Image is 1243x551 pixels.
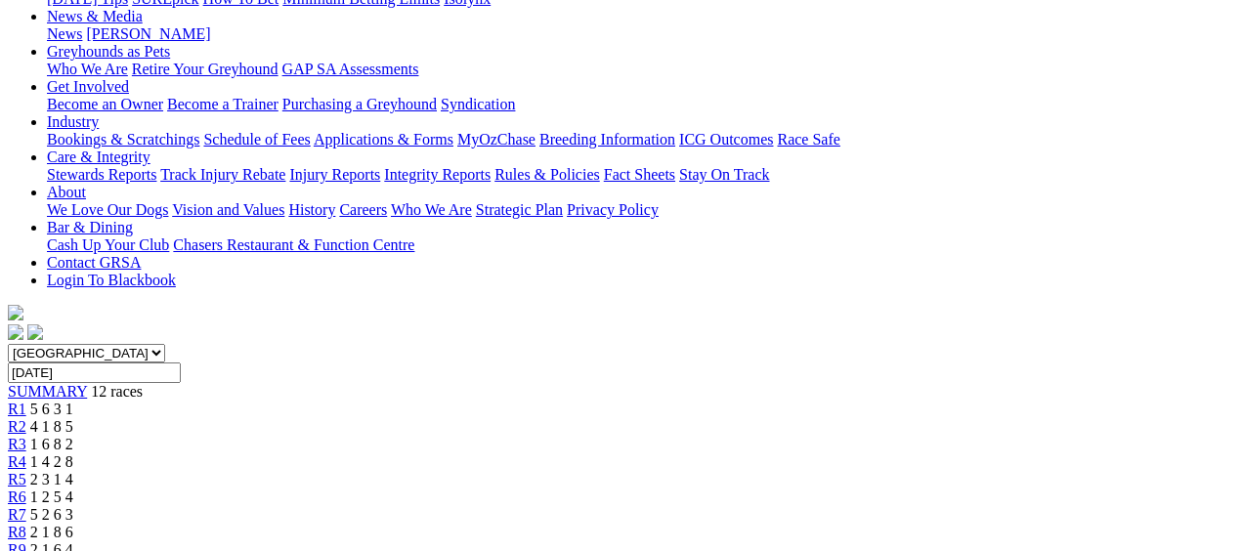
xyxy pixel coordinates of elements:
[47,61,1221,78] div: Greyhounds as Pets
[47,96,163,112] a: Become an Owner
[203,131,310,148] a: Schedule of Fees
[47,166,156,183] a: Stewards Reports
[86,25,210,42] a: [PERSON_NAME]
[384,166,491,183] a: Integrity Reports
[47,78,129,95] a: Get Involved
[8,324,23,340] img: facebook.svg
[173,236,414,253] a: Chasers Restaurant & Function Centre
[47,25,82,42] a: News
[30,453,73,470] span: 1 4 2 8
[8,453,26,470] a: R4
[30,471,73,487] span: 2 3 1 4
[288,201,335,218] a: History
[132,61,279,77] a: Retire Your Greyhound
[339,201,387,218] a: Careers
[8,383,87,400] a: SUMMARY
[604,166,675,183] a: Fact Sheets
[8,418,26,435] a: R2
[8,506,26,523] a: R7
[30,506,73,523] span: 5 2 6 3
[679,166,769,183] a: Stay On Track
[8,305,23,320] img: logo-grsa-white.png
[47,43,170,60] a: Greyhounds as Pets
[47,131,199,148] a: Bookings & Scratchings
[47,236,169,253] a: Cash Up Your Club
[8,524,26,540] a: R8
[391,201,472,218] a: Who We Are
[8,471,26,487] a: R5
[47,166,1221,184] div: Care & Integrity
[567,201,659,218] a: Privacy Policy
[8,488,26,505] a: R6
[47,148,150,165] a: Care & Integrity
[679,131,773,148] a: ICG Outcomes
[47,201,1221,219] div: About
[30,488,73,505] span: 1 2 5 4
[314,131,453,148] a: Applications & Forms
[47,61,128,77] a: Who We Are
[441,96,515,112] a: Syndication
[30,524,73,540] span: 2 1 8 6
[47,25,1221,43] div: News & Media
[8,436,26,452] a: R3
[47,184,86,200] a: About
[91,383,143,400] span: 12 races
[8,362,181,383] input: Select date
[47,236,1221,254] div: Bar & Dining
[30,436,73,452] span: 1 6 8 2
[167,96,279,112] a: Become a Trainer
[30,418,73,435] span: 4 1 8 5
[289,166,380,183] a: Injury Reports
[282,61,419,77] a: GAP SA Assessments
[457,131,536,148] a: MyOzChase
[47,219,133,235] a: Bar & Dining
[282,96,437,112] a: Purchasing a Greyhound
[47,201,168,218] a: We Love Our Dogs
[47,254,141,271] a: Contact GRSA
[777,131,839,148] a: Race Safe
[30,401,73,417] span: 5 6 3 1
[476,201,563,218] a: Strategic Plan
[47,96,1221,113] div: Get Involved
[539,131,675,148] a: Breeding Information
[8,401,26,417] a: R1
[47,113,99,130] a: Industry
[494,166,600,183] a: Rules & Policies
[47,272,176,288] a: Login To Blackbook
[160,166,285,183] a: Track Injury Rebate
[47,131,1221,148] div: Industry
[172,201,284,218] a: Vision and Values
[47,8,143,24] a: News & Media
[27,324,43,340] img: twitter.svg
